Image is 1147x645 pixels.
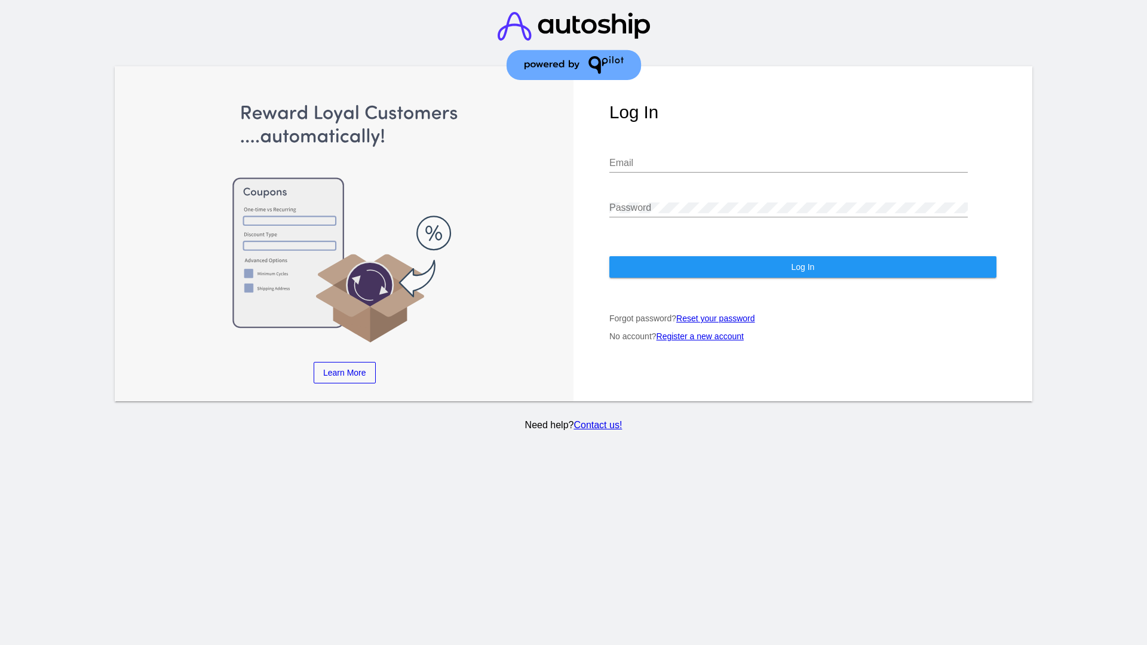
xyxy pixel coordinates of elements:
[609,331,996,341] p: No account?
[314,362,376,383] a: Learn More
[657,331,744,341] a: Register a new account
[609,158,968,168] input: Email
[323,368,366,377] span: Learn More
[609,256,996,278] button: Log In
[151,102,538,344] img: Apply Coupons Automatically to Scheduled Orders with QPilot
[609,314,996,323] p: Forgot password?
[609,102,996,122] h1: Log In
[113,420,1035,431] p: Need help?
[676,314,755,323] a: Reset your password
[573,420,622,430] a: Contact us!
[791,262,814,272] span: Log In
